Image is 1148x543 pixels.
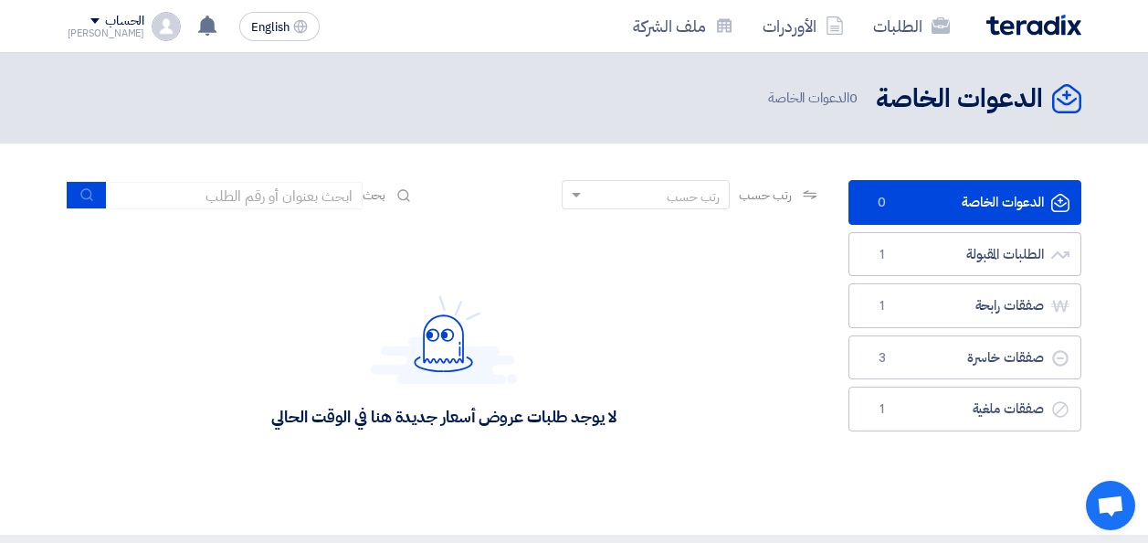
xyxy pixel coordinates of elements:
span: 0 [871,194,893,212]
div: رتب حسب [667,187,720,207]
a: الدعوات الخاصة0 [848,180,1081,225]
div: الحساب [105,14,144,29]
span: 1 [871,297,893,315]
span: 1 [871,246,893,264]
div: [PERSON_NAME] [68,28,145,38]
a: صفقات رابحة1 [848,283,1081,328]
span: 0 [849,88,858,108]
a: صفقات خاسرة3 [848,335,1081,380]
div: لا يوجد طلبات عروض أسعار جديدة هنا في الوقت الحالي [271,406,616,427]
input: ابحث بعنوان أو رقم الطلب [107,182,363,209]
span: English [251,21,290,34]
img: Teradix logo [986,15,1081,36]
span: 3 [871,349,893,367]
a: صفقات ملغية1 [848,387,1081,431]
img: Hello [371,295,517,384]
a: الطلبات [858,5,964,48]
a: الأوردرات [748,5,858,48]
a: ملف الشركة [618,5,748,48]
span: رتب حسب [739,186,791,205]
span: الدعوات الخاصة [768,88,861,109]
button: English [239,12,320,41]
div: Open chat [1086,481,1135,530]
h2: الدعوات الخاصة [876,81,1043,117]
span: بحث [363,186,386,205]
a: الطلبات المقبولة1 [848,232,1081,277]
img: profile_test.png [152,12,181,41]
span: 1 [871,400,893,419]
